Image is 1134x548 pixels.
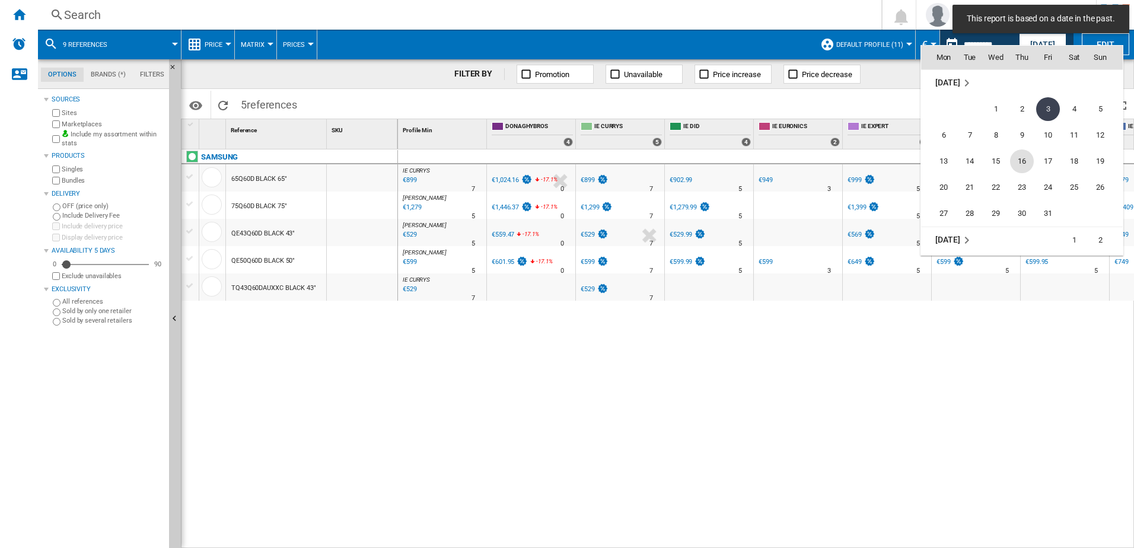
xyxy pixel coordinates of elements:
[1087,96,1123,122] td: Sunday January 5 2025
[1088,123,1112,147] span: 12
[1061,227,1087,253] td: Saturday February 1 2025
[921,69,1123,96] td: January 2025
[1088,228,1112,252] span: 2
[1035,148,1061,174] td: Friday January 17 2025
[921,227,1009,253] td: February 2025
[1061,46,1087,69] th: Sat
[921,148,1123,174] tr: Week 3
[957,174,983,200] td: Tuesday January 21 2025
[1009,148,1035,174] td: Thursday January 16 2025
[932,149,955,173] span: 13
[1061,96,1087,122] td: Saturday January 4 2025
[1009,46,1035,69] th: Thu
[921,46,957,69] th: Mon
[921,96,1123,122] tr: Week 1
[921,227,1123,253] tr: Week 1
[984,123,1008,147] span: 8
[1010,202,1034,225] span: 30
[1009,96,1035,122] td: Thursday January 2 2025
[1087,227,1123,253] td: Sunday February 2 2025
[1061,122,1087,148] td: Saturday January 11 2025
[921,174,957,200] td: Monday January 20 2025
[963,13,1119,25] span: This report is based on a date in the past.
[932,202,955,225] span: 27
[1036,97,1060,121] span: 3
[921,200,1123,227] tr: Week 5
[921,122,1123,148] tr: Week 2
[921,46,1123,255] md-calendar: Calendar
[1035,174,1061,200] td: Friday January 24 2025
[1087,122,1123,148] td: Sunday January 12 2025
[957,122,983,148] td: Tuesday January 7 2025
[932,176,955,199] span: 20
[1088,176,1112,199] span: 26
[921,148,957,174] td: Monday January 13 2025
[1009,200,1035,227] td: Thursday January 30 2025
[1010,176,1034,199] span: 23
[984,202,1008,225] span: 29
[1009,122,1035,148] td: Thursday January 9 2025
[921,200,957,227] td: Monday January 27 2025
[984,176,1008,199] span: 22
[1062,176,1086,199] span: 25
[1087,46,1123,69] th: Sun
[957,46,983,69] th: Tue
[958,176,982,199] span: 21
[1035,200,1061,227] td: Friday January 31 2025
[958,202,982,225] span: 28
[1087,148,1123,174] td: Sunday January 19 2025
[1036,123,1060,147] span: 10
[1036,176,1060,199] span: 24
[1009,174,1035,200] td: Thursday January 23 2025
[983,148,1009,174] td: Wednesday January 15 2025
[1062,149,1086,173] span: 18
[932,123,955,147] span: 6
[921,69,1123,96] tr: Week undefined
[957,148,983,174] td: Tuesday January 14 2025
[1061,174,1087,200] td: Saturday January 25 2025
[921,122,957,148] td: Monday January 6 2025
[958,123,982,147] span: 7
[1062,228,1086,252] span: 1
[983,96,1009,122] td: Wednesday January 1 2025
[983,122,1009,148] td: Wednesday January 8 2025
[1088,97,1112,121] span: 5
[1061,148,1087,174] td: Saturday January 18 2025
[1062,97,1086,121] span: 4
[983,174,1009,200] td: Wednesday January 22 2025
[1035,46,1061,69] th: Fri
[958,149,982,173] span: 14
[1036,149,1060,173] span: 17
[1087,174,1123,200] td: Sunday January 26 2025
[1035,122,1061,148] td: Friday January 10 2025
[921,174,1123,200] tr: Week 4
[1088,149,1112,173] span: 19
[1035,96,1061,122] td: Friday January 3 2025
[957,200,983,227] td: Tuesday January 28 2025
[983,200,1009,227] td: Wednesday January 29 2025
[1010,123,1034,147] span: 9
[983,46,1009,69] th: Wed
[984,149,1008,173] span: 15
[1036,202,1060,225] span: 31
[1010,149,1034,173] span: 16
[1010,97,1034,121] span: 2
[984,97,1008,121] span: 1
[935,235,960,244] span: [DATE]
[1062,123,1086,147] span: 11
[935,78,960,87] span: [DATE]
